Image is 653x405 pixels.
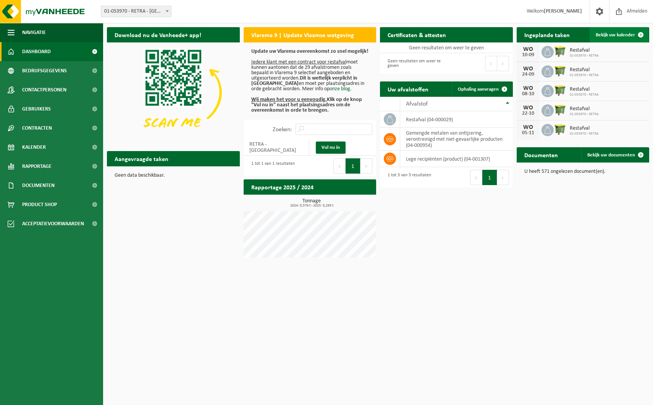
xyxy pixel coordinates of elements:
div: WO [520,66,536,72]
span: Dashboard [22,42,51,61]
a: Bekijk uw documenten [581,147,648,163]
img: Download de VHEPlus App [107,42,240,142]
div: Geen resultaten om weer te geven [384,55,443,72]
p: U heeft 571 ongelezen document(en). [524,169,642,174]
div: 05-11 [520,130,536,136]
b: Klik op de knop "Vul nu in" naast het plaatsingsadres om de overeenkomst in orde te brengen. [251,97,362,113]
span: Restafval [570,47,599,54]
h3: Tonnage [247,198,377,208]
td: restafval (04-000029) [400,111,513,128]
span: Kalender [22,138,46,157]
span: 01-053970 - RETRA [570,73,599,78]
u: Iedere klant met een contract voor restafval [251,59,346,65]
h2: Certificaten & attesten [380,27,454,42]
strong: [PERSON_NAME] [544,8,582,14]
b: Update uw Vlarema overeenkomst zo snel mogelijk! [251,49,369,54]
span: Bekijk uw documenten [587,153,635,158]
a: Ophaling aanvragen [452,81,512,97]
span: Restafval [570,106,599,112]
span: Product Shop [22,195,57,214]
p: moet kunnen aantonen dat de 29 afvalstromen zoals bepaald in Vlarema 9 selectief aangeboden en ui... [251,49,369,113]
span: Gebruikers [22,99,51,119]
span: Documenten [22,176,55,195]
span: 01-053970 - RETRA - GENT [101,6,171,17]
span: Restafval [570,86,599,93]
span: Acceptatievoorwaarden [22,214,84,233]
a: Bekijk rapportage [319,194,375,210]
label: Zoeken: [273,127,292,133]
span: Bekijk uw kalender [596,33,635,37]
span: Contracten [22,119,52,138]
a: Bekijk uw kalender [590,27,648,42]
span: 01-053970 - RETRA [570,54,599,58]
h2: Documenten [517,147,566,162]
td: gemengde metalen van ontijzering, verontreinigd met niet-gevaarlijke producten (04-000954) [400,128,513,151]
td: RETRA - [GEOGRAPHIC_DATA] [244,139,310,156]
span: 2024: 0,576 t - 2025: 0,265 t [247,204,377,208]
span: Navigatie [22,23,46,42]
div: 1 tot 1 van 1 resultaten [247,158,295,174]
span: Contactpersonen [22,80,66,99]
img: WB-1100-HPE-GN-50 [554,103,567,116]
a: Vul nu in [316,142,346,154]
div: 10-09 [520,52,536,58]
div: WO [520,124,536,130]
img: WB-1100-HPE-GN-50 [554,64,567,77]
div: 24-09 [520,72,536,77]
p: Geen data beschikbaar. [115,173,232,178]
span: 01-053970 - RETRA - GENT [101,6,171,17]
button: Next [497,170,509,185]
div: WO [520,46,536,52]
img: WB-1100-HPE-GN-50 [554,45,567,58]
h2: Uw afvalstoffen [380,81,436,96]
h2: Download nu de Vanheede+ app! [107,27,209,42]
span: Afvalstof [406,101,428,107]
button: Next [360,158,372,174]
span: Rapportage [22,157,52,176]
td: lege recipiënten (product) (04-001307) [400,151,513,167]
div: 22-10 [520,111,536,116]
div: WO [520,105,536,111]
h2: Aangevraagde taken [107,151,176,166]
span: Restafval [570,67,599,73]
button: Previous [485,56,497,71]
div: WO [520,85,536,91]
button: Next [497,56,509,71]
span: Ophaling aanvragen [458,87,499,92]
span: 01-053970 - RETRA [570,93,599,97]
button: Previous [333,158,346,174]
b: Dit is wettelijk verplicht in [GEOGRAPHIC_DATA] [251,75,357,86]
u: Wij maken het voor u eenvoudig. [251,97,327,102]
span: Restafval [570,125,599,132]
button: 1 [346,158,360,174]
button: Previous [470,170,482,185]
div: 08-10 [520,91,536,97]
span: 01-053970 - RETRA [570,112,599,117]
td: Geen resultaten om weer te geven [380,42,513,53]
a: onze blog. [330,86,352,92]
span: 01-053970 - RETRA [570,132,599,136]
span: Bedrijfsgegevens [22,61,67,80]
img: WB-1100-HPE-GN-50 [554,84,567,97]
h2: Rapportage 2025 / 2024 [244,179,321,194]
img: WB-1100-HPE-GN-50 [554,123,567,136]
div: 1 tot 3 van 3 resultaten [384,169,431,186]
h2: Vlarema 9 | Update Vlaamse wetgeving [244,27,362,42]
button: 1 [482,170,497,185]
h2: Ingeplande taken [517,27,577,42]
